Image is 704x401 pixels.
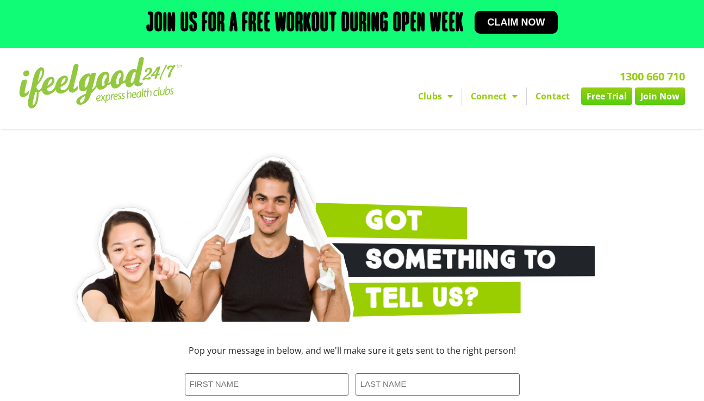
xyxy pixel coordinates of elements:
h3: Pop your message in below, and we'll make sure it gets sent to the right person! [113,346,591,355]
a: Free Trial [581,87,632,105]
nav: Menu [256,87,685,105]
span: Claim now [488,17,545,27]
a: Connect [462,87,526,105]
a: 1300 660 710 [620,69,685,84]
h2: Join us for a free workout during open week [146,11,464,37]
a: Contact [527,87,578,105]
input: LAST NAME [356,373,520,396]
a: Clubs [409,87,462,105]
input: FIRST NAME [185,373,349,396]
a: Claim now [475,11,558,34]
a: Join Now [635,87,685,105]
